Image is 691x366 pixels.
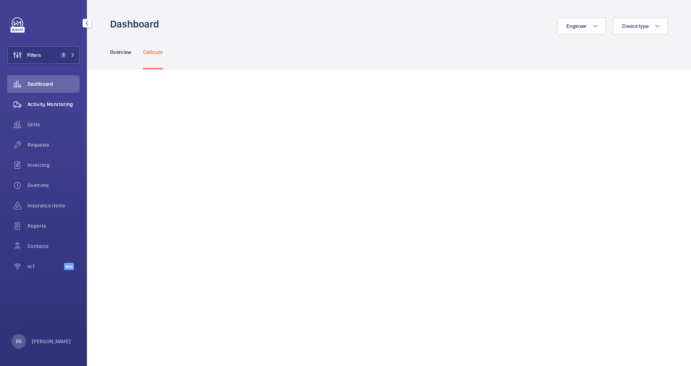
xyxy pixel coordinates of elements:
[7,46,80,64] button: Filters1
[557,17,606,35] button: Engineer
[60,52,66,58] span: 1
[622,23,649,29] span: Device type
[28,161,80,169] span: Invoicing
[28,101,80,108] span: Activity Monitoring
[32,338,71,345] p: [PERSON_NAME]
[110,49,131,56] p: Overview
[28,263,64,270] span: IoT
[28,80,80,88] span: Dashboard
[143,49,163,56] p: Callouts
[28,202,80,209] span: Insurance items
[28,182,80,189] span: Overtime
[28,141,80,148] span: Requests
[566,23,587,29] span: Engineer
[16,338,22,345] p: RS
[28,121,80,128] span: Units
[613,17,668,35] button: Device type
[110,17,163,31] h1: Dashboard
[28,243,80,250] span: Contacts
[64,263,74,270] span: Beta
[28,222,80,230] span: Reports
[27,51,41,59] span: Filters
